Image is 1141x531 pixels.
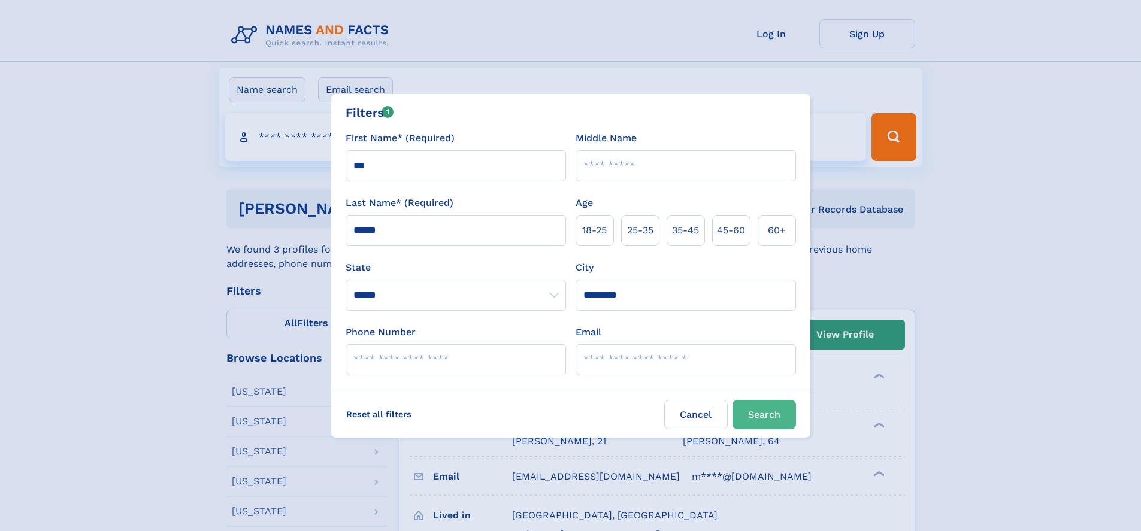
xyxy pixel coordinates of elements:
[576,131,637,145] label: Middle Name
[717,223,745,238] span: 45‑60
[346,104,394,122] div: Filters
[582,223,607,238] span: 18‑25
[576,196,593,210] label: Age
[576,325,601,339] label: Email
[627,223,653,238] span: 25‑35
[338,400,419,429] label: Reset all filters
[768,223,786,238] span: 60+
[664,400,728,429] label: Cancel
[733,400,796,429] button: Search
[672,223,699,238] span: 35‑45
[576,260,594,275] label: City
[346,260,566,275] label: State
[346,131,455,145] label: First Name* (Required)
[346,196,453,210] label: Last Name* (Required)
[346,325,416,339] label: Phone Number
